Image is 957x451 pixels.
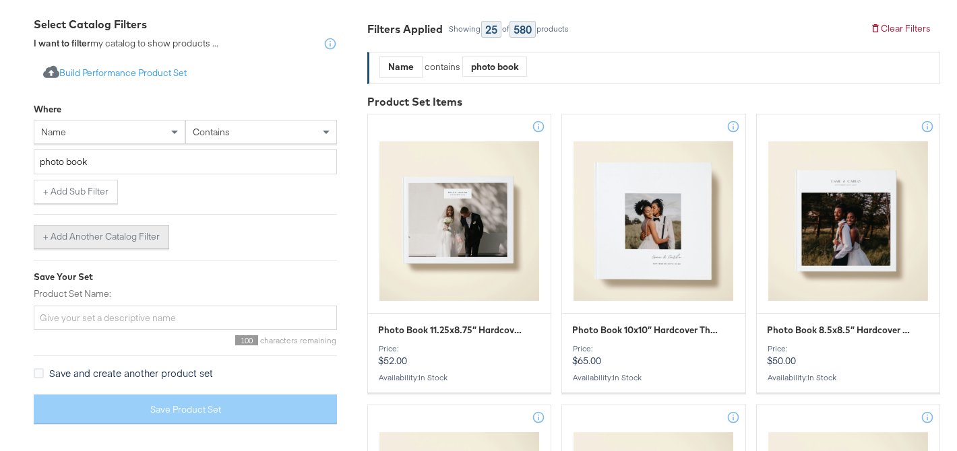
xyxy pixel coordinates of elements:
div: Name [380,57,422,77]
input: Give your set a descriptive name [34,306,337,331]
div: Where [34,103,61,116]
div: photo book [463,57,526,77]
button: + Add Sub Filter [34,180,118,204]
span: Photo Book 10x10” Hardcover The Minimalist - White [572,324,718,337]
div: Filters Applied [367,22,443,37]
span: Photo Book 8.5x8.5” Hardcover The Minimalist [767,324,913,337]
div: Select Catalog Filters [34,17,337,32]
button: + Add Another Catalog Filter [34,225,169,249]
div: 25 [481,21,501,38]
span: contains [193,126,230,138]
input: Enter a value for your filter [34,149,337,174]
div: 580 [510,21,536,38]
span: name [41,126,66,138]
span: in stock [419,372,447,382]
button: Build Performance Product Set [34,61,196,86]
div: contains [423,61,462,73]
div: products [536,24,569,34]
label: Product Set Name: [34,287,337,300]
div: Availability : [572,373,735,382]
div: Save Your Set [34,271,337,283]
div: characters remaining [34,335,337,345]
span: in stock [613,372,642,382]
div: Product Set Items [367,94,940,110]
div: of [501,24,510,34]
p: $50.00 [767,344,929,367]
div: Price: [767,344,929,353]
div: Price: [572,344,735,353]
span: Photo Book 11.25x8.75” Hardcover The Minimalist - White [378,324,524,337]
p: $65.00 [572,344,735,367]
div: Price: [378,344,541,353]
strong: I want to filter [34,37,90,49]
div: Availability : [378,373,541,382]
span: in stock [807,372,836,382]
button: Clear Filters [861,17,940,41]
span: 100 [235,335,258,345]
p: $52.00 [378,344,541,367]
div: Showing [448,24,481,34]
div: my catalog to show products ... [34,37,218,50]
span: Save and create another product set [49,366,213,380]
div: Availability : [767,373,929,382]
